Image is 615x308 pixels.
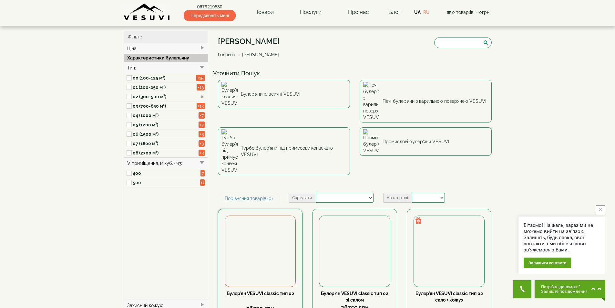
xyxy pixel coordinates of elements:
span: +13 [197,103,205,109]
img: Промислові булер'яни VESUVI [363,129,379,154]
img: Булер'ян VESUVI classic тип 02 [225,216,295,286]
span: +13 [197,84,205,90]
a: Булер'ян VESUVI classic тип 02 [227,291,294,296]
span: Потрібна допомога? [541,285,588,289]
img: Булер'ян VESUVI classic тип 02 скло + кожух [414,216,484,286]
div: V приміщення, м.куб. (м3): [124,157,208,169]
a: Головна [218,52,235,57]
span: +3 [199,131,205,137]
div: Фільтр [124,31,208,43]
a: Булер'ян VESUVI classic тип 02 зі склом [321,291,388,303]
div: Вітаємо! На жаль, зараз ми не можемо вийти на зв'язок. Залишіть, будь ласка, свої контакти, і ми ... [524,222,600,253]
img: Булер'ян VESUVI classic тип 02 зі склом [319,216,390,286]
a: RU [423,10,430,15]
div: Характеристики булерьяну [124,54,208,62]
img: Завод VESUVI [124,3,170,21]
a: Печі булер'яни з варильною поверхнею VESUVI Печі булер'яни з варильною поверхнею VESUVI [360,80,492,122]
label: Сортувати: [289,193,316,203]
label: 500 [133,179,200,186]
a: Про нас [342,5,375,20]
a: Порівняння товарів (0) [218,193,280,204]
a: Послуги [293,5,328,20]
div: Тип: [124,62,208,73]
img: Булер'яни класичні VESUVI [221,82,238,106]
label: 06 (1500 м³) [133,131,197,137]
label: 03 (700-850 м³) [133,103,197,109]
button: close button [596,205,605,214]
a: Булер'яни класичні VESUVI Булер'яни класичні VESUVI [218,80,350,108]
img: Печі булер'яни з варильною поверхнею VESUVI [363,82,379,121]
button: 0 товар(ів) - 0грн [445,9,491,16]
button: Get Call button [513,280,531,298]
span: Залиште повідомлення [541,289,588,294]
label: 00 (100-125 м³) [133,75,197,81]
span: +3 [199,140,205,147]
span: Передзвоніть мені [184,10,236,21]
label: На сторінці: [383,193,412,203]
button: Chat button [535,280,605,298]
span: +7 [199,122,205,128]
div: Ціна [124,43,208,54]
label: 08 (2700 м³) [133,150,197,156]
h1: [PERSON_NAME] [218,37,284,46]
a: Товари [249,5,280,20]
img: Турбо булер'яни під примусову конвекцію VESUVI [221,129,238,173]
span: +7 [199,112,205,119]
a: Промислові булер'яни VESUVI Промислові булер'яни VESUVI [360,127,492,156]
div: Залишити контакти [524,258,571,268]
li: [PERSON_NAME] [237,51,279,58]
label: 400 [133,170,200,176]
label: 07 (1800 м³) [133,140,197,147]
label: 02 (300-500 м³) [133,93,197,100]
span: 6 [200,179,205,186]
span: +3 [199,150,205,156]
a: Турбо булер'яни під примусову конвекцію VESUVI Турбо булер'яни під примусову конвекцію VESUVI [218,127,350,175]
span: +15 [196,75,205,81]
h4: Уточнити Пошук [213,70,497,77]
label: 01 (200-250 м³) [133,84,197,90]
a: Булер'ян VESUVI classic тип 02 скло + кожух [415,291,483,303]
label: 05 (1200 м³) [133,122,197,128]
span: 7 [200,170,205,176]
a: Блог [388,9,401,15]
span: 0 товар(ів) - 0грн [452,10,489,15]
a: 0679219530 [184,4,236,10]
img: gift [415,217,422,224]
a: UA [414,10,421,15]
label: 04 (1000 м³) [133,112,197,119]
